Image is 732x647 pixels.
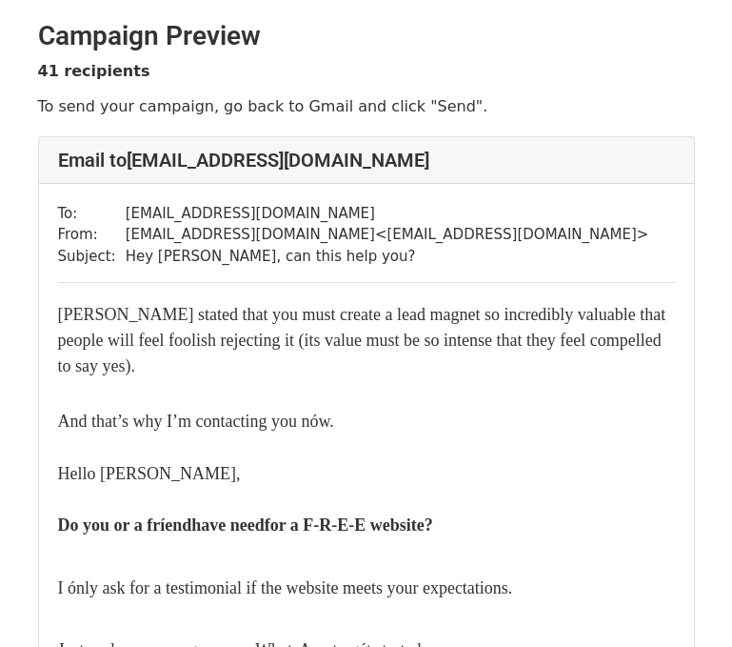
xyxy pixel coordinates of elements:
td: Subject: [58,246,126,268]
td: To: [58,203,126,225]
span: Do you or a fríend for a F-R-E-E website? [58,516,433,535]
td: From: [58,224,126,246]
h4: Email to [EMAIL_ADDRESS][DOMAIN_NAME] [58,149,675,172]
span: And that’s why I’m contacting you nów. [58,412,334,431]
td: [EMAIL_ADDRESS][DOMAIN_NAME] < [EMAIL_ADDRESS][DOMAIN_NAME] > [126,224,649,246]
h2: Campaign Preview [38,20,695,52]
td: [EMAIL_ADDRESS][DOMAIN_NAME] [126,203,649,225]
span: I ónly ask for a testimonial if the website meets your expectations. [58,578,513,597]
td: ​Hey [PERSON_NAME], can this help you? [126,246,649,268]
strong: 41 recipients [38,62,150,80]
span: have need [191,516,265,535]
span: Hello [PERSON_NAME], [58,464,241,483]
p: To send your campaign, go back to Gmail and click "Send". [38,96,695,116]
font: [PERSON_NAME] stated that you must create a lead magnet so incredibly valuable that people will f... [58,305,666,375]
